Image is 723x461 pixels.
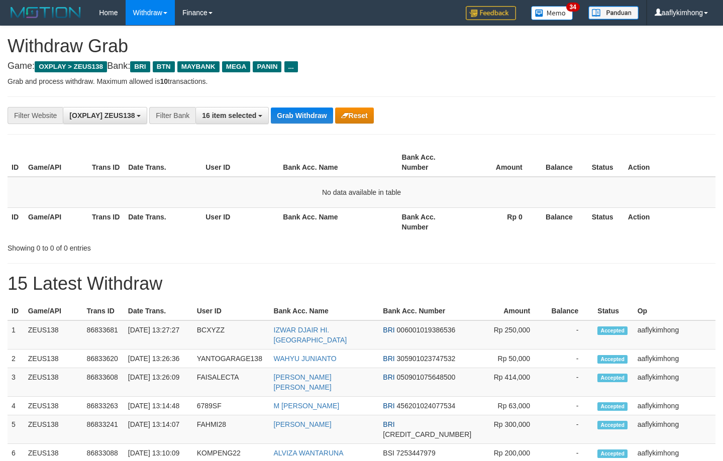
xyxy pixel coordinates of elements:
[24,302,83,320] th: Game/API
[153,61,175,72] span: BTN
[8,274,715,294] h1: 15 Latest Withdraw
[475,397,545,415] td: Rp 63,000
[538,148,588,177] th: Balance
[193,350,270,368] td: YANTOGARAGE138
[462,207,538,236] th: Rp 0
[593,302,633,320] th: Status
[8,5,84,20] img: MOTION_logo.png
[466,6,516,20] img: Feedback.jpg
[271,107,333,124] button: Grab Withdraw
[383,449,394,457] span: BSI
[69,111,135,120] span: [OXPLAY] ZEUS138
[545,368,593,397] td: -
[396,449,436,457] span: Copy 7253447979 to clipboard
[8,76,715,86] p: Grab and process withdraw. Maximum allowed is transactions.
[201,148,279,177] th: User ID
[193,320,270,350] td: BCXYZZ
[193,368,270,397] td: FAISALECTA
[383,355,394,363] span: BRI
[383,420,394,428] span: BRI
[202,111,256,120] span: 16 item selected
[274,402,340,410] a: M [PERSON_NAME]
[475,302,545,320] th: Amount
[83,350,124,368] td: 86833620
[462,148,538,177] th: Amount
[588,148,624,177] th: Status
[124,350,193,368] td: [DATE] 13:26:36
[63,107,147,124] button: [OXPLAY] ZEUS138
[8,207,24,236] th: ID
[124,302,193,320] th: Date Trans.
[8,368,24,397] td: 3
[274,326,347,344] a: IZWAR DJAIR HI. [GEOGRAPHIC_DATA]
[83,397,124,415] td: 86833263
[8,397,24,415] td: 4
[545,302,593,320] th: Balance
[383,430,471,438] span: Copy 616701029772539 to clipboard
[531,6,573,20] img: Button%20Memo.svg
[475,320,545,350] td: Rp 250,000
[284,61,298,72] span: ...
[124,415,193,444] td: [DATE] 13:14:07
[130,61,150,72] span: BRI
[193,302,270,320] th: User ID
[124,207,201,236] th: Date Trans.
[379,302,475,320] th: Bank Acc. Number
[274,420,332,428] a: [PERSON_NAME]
[8,36,715,56] h1: Withdraw Grab
[397,326,456,334] span: Copy 006001019386536 to clipboard
[88,148,124,177] th: Trans ID
[8,61,715,71] h4: Game: Bank:
[274,373,332,391] a: [PERSON_NAME] [PERSON_NAME]
[274,355,337,363] a: WAHYU JUNIANTO
[624,148,715,177] th: Action
[8,415,24,444] td: 5
[8,320,24,350] td: 1
[634,397,715,415] td: aaflykimhong
[588,6,639,20] img: panduan.png
[124,148,201,177] th: Date Trans.
[545,397,593,415] td: -
[8,177,715,208] td: No data available in table
[193,415,270,444] td: FAHMI28
[24,397,83,415] td: ZEUS138
[83,415,124,444] td: 86833241
[195,107,269,124] button: 16 item selected
[475,415,545,444] td: Rp 300,000
[177,61,220,72] span: MAYBANK
[398,207,462,236] th: Bank Acc. Number
[24,415,83,444] td: ZEUS138
[634,302,715,320] th: Op
[545,415,593,444] td: -
[83,302,124,320] th: Trans ID
[193,397,270,415] td: 6789SF
[597,355,628,364] span: Accepted
[279,207,397,236] th: Bank Acc. Name
[634,350,715,368] td: aaflykimhong
[270,302,379,320] th: Bank Acc. Name
[8,239,294,253] div: Showing 0 to 0 of 0 entries
[383,373,394,381] span: BRI
[597,449,628,458] span: Accepted
[8,302,24,320] th: ID
[124,397,193,415] td: [DATE] 13:14:48
[397,402,456,410] span: Copy 456201024077534 to clipboard
[253,61,281,72] span: PANIN
[24,320,83,350] td: ZEUS138
[83,368,124,397] td: 86833608
[634,320,715,350] td: aaflykimhong
[24,207,88,236] th: Game/API
[8,350,24,368] td: 2
[124,320,193,350] td: [DATE] 13:27:27
[475,350,545,368] td: Rp 50,000
[24,368,83,397] td: ZEUS138
[83,320,124,350] td: 86833681
[398,148,462,177] th: Bank Acc. Number
[274,449,344,457] a: ALVIZA WANTARUNA
[35,61,107,72] span: OXPLAY > ZEUS138
[160,77,168,85] strong: 10
[24,350,83,368] td: ZEUS138
[397,373,456,381] span: Copy 050901075648500 to clipboard
[624,207,715,236] th: Action
[475,368,545,397] td: Rp 414,000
